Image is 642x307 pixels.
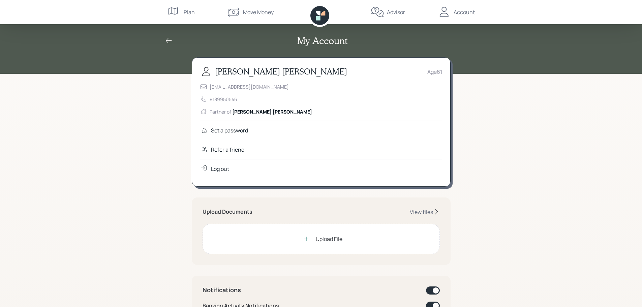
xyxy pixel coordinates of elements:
[203,286,241,294] h4: Notifications
[210,96,237,103] div: 9189950546
[454,8,475,16] div: Account
[210,108,312,115] div: Partner of
[211,165,229,173] div: Log out
[211,146,244,154] div: Refer a friend
[297,35,347,47] h2: My Account
[410,208,433,216] div: View files
[210,83,289,90] div: [EMAIL_ADDRESS][DOMAIN_NAME]
[243,8,274,16] div: Move Money
[211,126,248,134] div: Set a password
[215,67,347,76] h3: [PERSON_NAME] [PERSON_NAME]
[184,8,195,16] div: Plan
[316,235,342,243] div: Upload File
[427,68,442,76] div: Age 61
[232,109,312,115] span: [PERSON_NAME] [PERSON_NAME]
[387,8,405,16] div: Advisor
[203,209,252,215] h5: Upload Documents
